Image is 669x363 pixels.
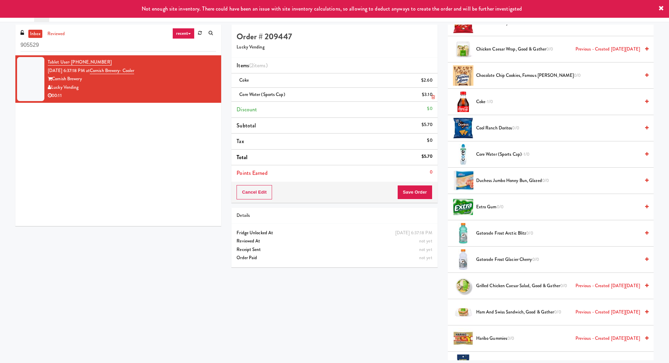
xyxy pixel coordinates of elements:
span: 0/0 [574,72,581,79]
span: · [PHONE_NUMBER] [69,59,112,65]
div: Extra Gum0/0 [473,203,649,211]
span: Tax [237,137,244,145]
span: Subtotal [237,122,256,129]
button: Cancel Edit [237,185,272,199]
input: Search vision orders [20,39,216,52]
div: $0 [427,136,432,145]
h4: Order # 209447 [237,32,432,41]
span: not yet [419,238,432,244]
div: Order Paid [237,254,432,262]
span: 0/0 [546,46,553,52]
span: Items [237,61,267,69]
span: 0/0 [512,125,519,131]
span: (2 ) [249,61,268,69]
div: Gatorade Frost Arctic Blitz0/0 [473,229,649,238]
ng-pluralize: items [254,61,266,69]
span: Not enough site inventory. There could have been an issue with site inventory calculations, so al... [142,5,522,13]
div: Details [237,211,432,220]
span: Extra Gum [476,203,640,211]
div: Cornish Brewery [48,75,216,83]
a: Tablet User· [PHONE_NUMBER] [48,59,112,66]
div: Lucky Vending [48,83,216,92]
span: 0/0 [497,204,503,210]
span: Previous - Created [DATE][DATE] [575,308,640,317]
div: $0 [427,104,432,113]
span: 0/0 [507,335,514,341]
span: Cool Ranch Doritos [476,124,640,132]
div: Coke-1/0 [473,98,649,106]
span: [DATE] 6:37:18 PM at [48,67,90,74]
span: Total [237,153,247,161]
span: 0/0 [542,177,549,184]
li: Tablet User· [PHONE_NUMBER][DATE] 6:37:18 PM atCornish Brewery- CoolerCornish BreweryLucky Vendin... [15,55,221,103]
span: Haribo Gummies [476,334,640,343]
a: Cornish Brewery- Cooler [90,67,134,74]
span: 0/0 [526,230,533,236]
a: inbox [28,30,42,38]
div: $5.70 [422,121,432,129]
div: Chocolate Chip Cookies, Famous [PERSON_NAME]0/0 [473,71,649,80]
span: 0/0 [554,309,561,315]
div: Haribo Gummies0/0Previous - Created [DATE][DATE] [473,334,649,343]
div: Fridge Unlocked At [237,229,432,237]
div: Chicken Caesar Wrap, Good & Gather0/0Previous - Created [DATE][DATE] [473,45,649,54]
button: Save Order [397,185,432,199]
div: $5.70 [422,152,432,161]
div: 00:11 [48,92,216,100]
span: not yet [419,246,432,253]
span: Grilled Chicken Caesar Salad, Good & Gather [476,282,640,290]
div: $3.10 [422,90,432,99]
span: Coke [239,77,248,83]
span: Previous - Created [DATE][DATE] [575,45,640,54]
span: 0/0 [560,282,567,289]
span: Core Water (Sports Cap) [476,150,640,159]
span: Core Water (Sports Cap) [239,91,285,98]
span: Duchess Jumbo Honey Bun, Glazed [476,177,640,185]
span: Previous - Created [DATE][DATE] [575,282,640,290]
div: [DATE] 6:37:18 PM [395,229,432,237]
span: Gatorade Frost Glacier Cherry [476,255,640,264]
span: -1/0 [522,151,529,157]
span: Gatorade Frost Arctic Blitz [476,229,640,238]
span: Points Earned [237,169,267,177]
span: Chicken Caesar Wrap, Good & Gather [476,45,640,54]
span: Previous - Created [DATE][DATE] [575,334,640,343]
div: Receipt Sent [237,246,432,254]
a: recent [172,28,195,39]
div: 0 [430,168,432,177]
div: Gatorade Frost Glacier Cherry0/0 [473,255,649,264]
span: -1/0 [485,98,493,105]
div: $2.60 [421,76,432,85]
div: Grilled Chicken Caesar Salad, Good & Gather0/0Previous - Created [DATE][DATE] [473,282,649,290]
span: Ham and Swiss Sandwich, Good & Gather [476,308,640,317]
span: 0/0 [532,256,539,263]
div: Cool Ranch Doritos0/0 [473,124,649,132]
span: Chocolate Chip Cookies, Famous [PERSON_NAME] [476,71,640,80]
div: Ham and Swiss Sandwich, Good & Gather0/0Previous - Created [DATE][DATE] [473,308,649,317]
div: Reviewed At [237,237,432,246]
span: Coke [476,98,640,106]
div: Duchess Jumbo Honey Bun, Glazed0/0 [473,177,649,185]
a: reviewed [46,30,67,38]
span: not yet [419,254,432,261]
h5: Lucky Vending [237,45,432,50]
div: Core Water (Sports Cap)-1/0 [473,150,649,159]
span: Discount [237,106,257,113]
